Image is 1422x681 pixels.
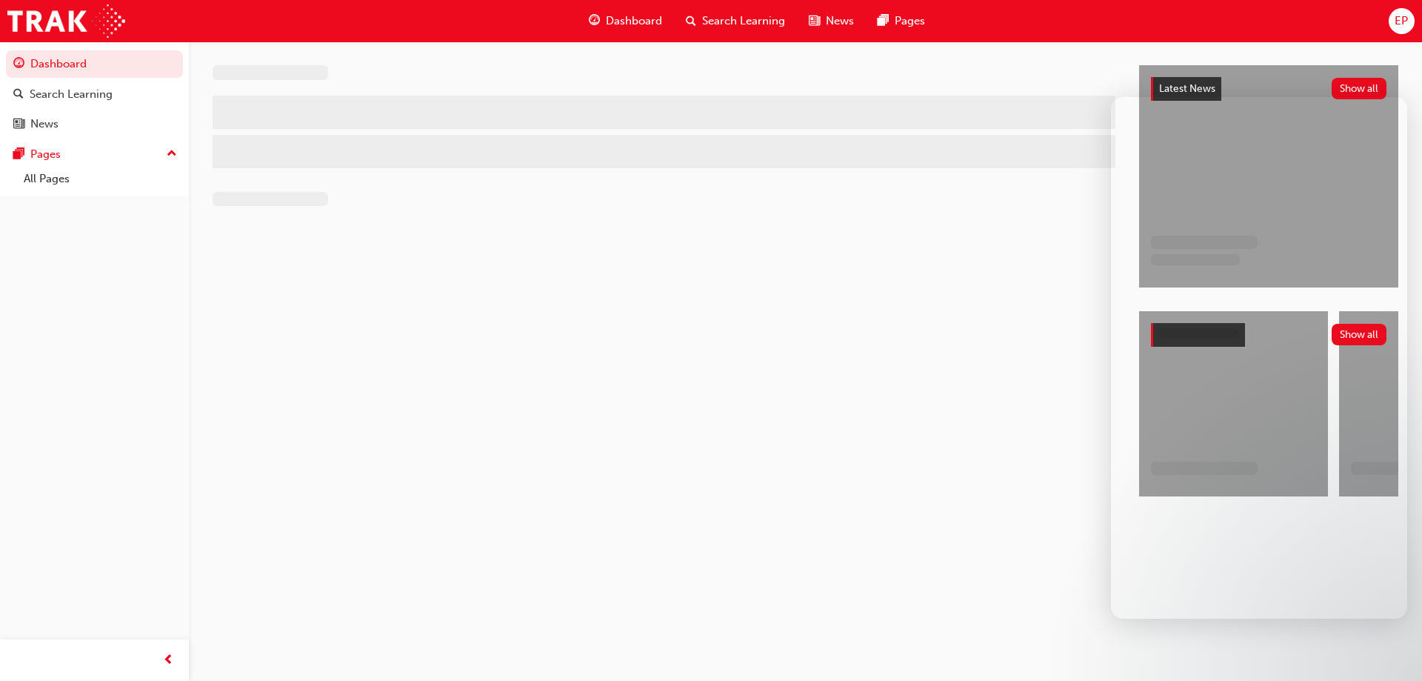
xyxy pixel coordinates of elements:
[702,13,785,30] span: Search Learning
[13,88,24,102] span: search-icon
[826,13,854,30] span: News
[7,4,125,38] img: Trak
[589,12,600,30] span: guage-icon
[30,146,61,163] div: Pages
[13,118,24,131] span: news-icon
[6,47,183,141] button: DashboardSearch LearningNews
[1389,8,1415,34] button: EP
[866,6,937,36] a: pages-iconPages
[878,12,889,30] span: pages-icon
[6,141,183,168] button: Pages
[797,6,866,36] a: news-iconNews
[686,12,696,30] span: search-icon
[30,86,113,103] div: Search Learning
[13,58,24,71] span: guage-icon
[30,116,59,133] div: News
[163,651,174,670] span: prev-icon
[1332,78,1387,99] button: Show all
[606,13,662,30] span: Dashboard
[6,50,183,78] a: Dashboard
[1151,77,1386,101] a: Latest NewsShow all
[167,144,177,164] span: up-icon
[809,12,820,30] span: news-icon
[1372,631,1407,666] iframe: Intercom live chat
[18,167,183,190] a: All Pages
[6,81,183,108] a: Search Learning
[674,6,797,36] a: search-iconSearch Learning
[895,13,925,30] span: Pages
[577,6,674,36] a: guage-iconDashboard
[1395,13,1408,30] span: EP
[1159,82,1215,95] span: Latest News
[13,148,24,162] span: pages-icon
[1111,97,1407,619] iframe: Intercom live chat
[6,110,183,138] a: News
